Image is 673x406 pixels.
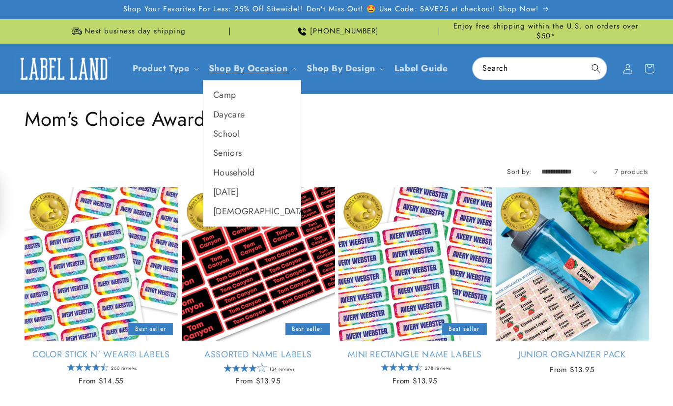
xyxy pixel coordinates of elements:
[203,182,301,202] a: [DATE]
[234,19,439,43] div: Announcement
[203,124,301,144] a: School
[203,163,301,182] a: Household
[25,349,178,360] a: Color Stick N' Wear® Labels
[307,62,375,75] a: Shop By Design
[84,27,186,36] span: Next business day shipping
[133,62,190,75] a: Product Type
[11,50,117,87] a: Label Land
[310,27,379,36] span: [PHONE_NUMBER]
[394,63,448,74] span: Label Guide
[123,4,539,14] span: Shop Your Favorites For Less: 25% Off Sitewide!! Don’t Miss Out! 🤩 Use Code: SAVE25 at checkout! ...
[203,57,301,80] summary: Shop By Occasion
[301,57,388,80] summary: Shop By Design
[209,63,288,74] span: Shop By Occasion
[338,349,492,360] a: Mini Rectangle Name Labels
[203,202,301,221] a: [DEMOGRAPHIC_DATA]
[203,105,301,124] a: Daycare
[585,58,607,79] button: Search
[496,349,649,360] a: Junior Organizer Pack
[507,167,531,176] label: Sort by:
[182,349,335,360] a: Assorted Name Labels
[127,57,203,80] summary: Product Type
[25,106,648,132] h1: Mom's Choice Award
[389,57,454,80] a: Label Guide
[443,19,648,43] div: Announcement
[203,144,301,163] a: Seniors
[443,22,648,41] span: Enjoy free shipping within the U.S. on orders over $50*
[15,54,113,84] img: Label Land
[25,19,230,43] div: Announcement
[467,360,663,396] iframe: Gorgias Floating Chat
[203,86,301,105] a: Camp
[615,167,648,176] span: 7 products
